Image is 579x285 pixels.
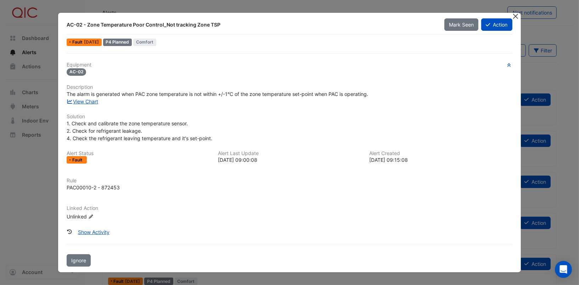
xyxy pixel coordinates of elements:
h6: Description [67,84,512,90]
button: Mark Seen [444,18,478,31]
h6: Alert Created [370,150,512,156]
div: Unlinked [67,213,152,220]
h6: Equipment [67,62,512,68]
div: AC-02 - Zone Temperature Poor Control_Not tracking Zone TSP [67,21,436,28]
div: P4 Planned [103,39,132,46]
h6: Solution [67,114,512,120]
button: Close [512,13,519,20]
h6: Alert Last Update [218,150,361,156]
div: Open Intercom Messenger [555,261,572,278]
h6: Rule [67,178,512,184]
span: The alarm is generated when PAC zone temperature is not within +/-1°C of the zone temperature set... [67,91,368,97]
span: Mark Seen [449,22,474,28]
button: Show Activity [73,226,114,238]
h6: Linked Action [67,205,512,211]
span: Fault [72,158,84,162]
div: [DATE] 09:00:08 [218,156,361,164]
a: View Chart [67,98,98,104]
span: Tue 08-Jul-2025 09:00 AEST [84,39,99,45]
h6: Alert Status [67,150,209,156]
button: Action [481,18,512,31]
span: Ignore [71,257,86,263]
span: 1. Check and calibrate the zone temperature sensor. 2. Check for refrigerant leakage. 4. Check th... [67,120,212,141]
fa-icon: Edit Linked Action [88,214,94,220]
span: Comfort [133,39,156,46]
span: Fault [72,40,84,44]
span: AC-02 [67,68,86,76]
div: PAC00010-2 - 872453 [67,184,120,191]
button: Ignore [67,254,91,267]
div: [DATE] 09:15:08 [370,156,512,164]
